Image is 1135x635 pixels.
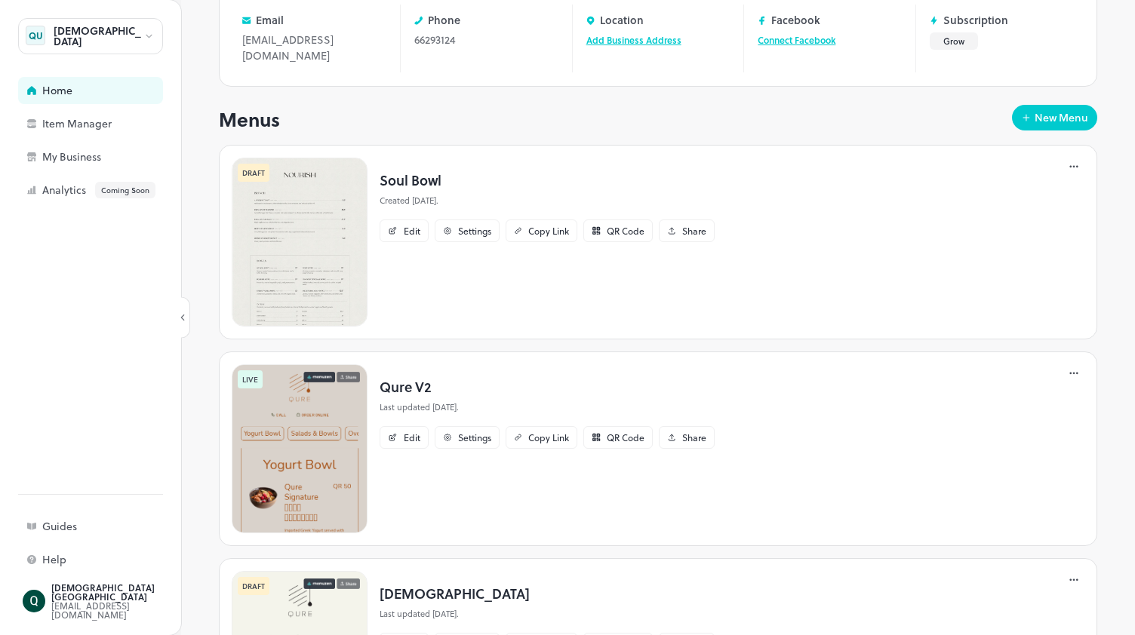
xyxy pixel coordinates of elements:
[42,521,193,532] div: Guides
[42,85,193,96] div: Home
[23,590,45,612] img: ACg8ocJiFYrHQE75ZLY8EvvdtQDLS1qcw14J4gXrM65n2YxVfnvONg=s96-c
[458,226,491,235] div: Settings
[1012,105,1097,130] button: New Menu
[238,164,269,182] div: DRAFT
[380,376,715,397] p: Qure V2
[232,158,368,327] img: 16813556112172egw3ev5c9y.jpg
[380,195,715,207] p: Created [DATE].
[380,170,715,190] p: Soul Bowl
[1035,112,1088,123] div: New Menu
[607,433,644,442] div: QR Code
[586,33,681,47] a: Add Business Address
[380,583,715,603] p: [DEMOGRAPHIC_DATA]
[42,118,193,129] div: Item Manager
[607,226,644,235] div: QR Code
[42,152,193,162] div: My Business
[458,433,491,442] div: Settings
[232,364,368,533] img: 1756297116211biuho2kefls.png
[414,32,558,48] div: 66293124
[428,14,460,26] p: Phone
[404,433,420,442] div: Edit
[930,32,978,50] button: Grow
[380,608,715,621] p: Last updated [DATE].
[404,226,420,235] div: Edit
[600,14,644,26] p: Location
[380,401,715,414] p: Last updated [DATE].
[682,226,706,235] div: Share
[51,601,193,619] div: [EMAIL_ADDRESS][DOMAIN_NAME]
[238,577,269,595] div: DRAFT
[682,433,706,442] div: Share
[758,33,835,47] a: Connect Facebook
[238,370,263,388] div: LIVE
[528,226,569,235] div: Copy Link
[256,14,284,26] p: Email
[943,14,1008,26] p: Subscription
[219,105,280,133] p: Menus
[26,26,45,45] div: QU
[54,26,143,47] div: [DEMOGRAPHIC_DATA]
[771,14,820,26] p: Facebook
[95,182,155,198] div: Coming Soon
[528,433,569,442] div: Copy Link
[42,182,193,198] div: Analytics
[242,32,386,63] div: [EMAIL_ADDRESS][DOMAIN_NAME]
[51,583,193,601] div: [DEMOGRAPHIC_DATA] [GEOGRAPHIC_DATA]
[42,554,193,565] div: Help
